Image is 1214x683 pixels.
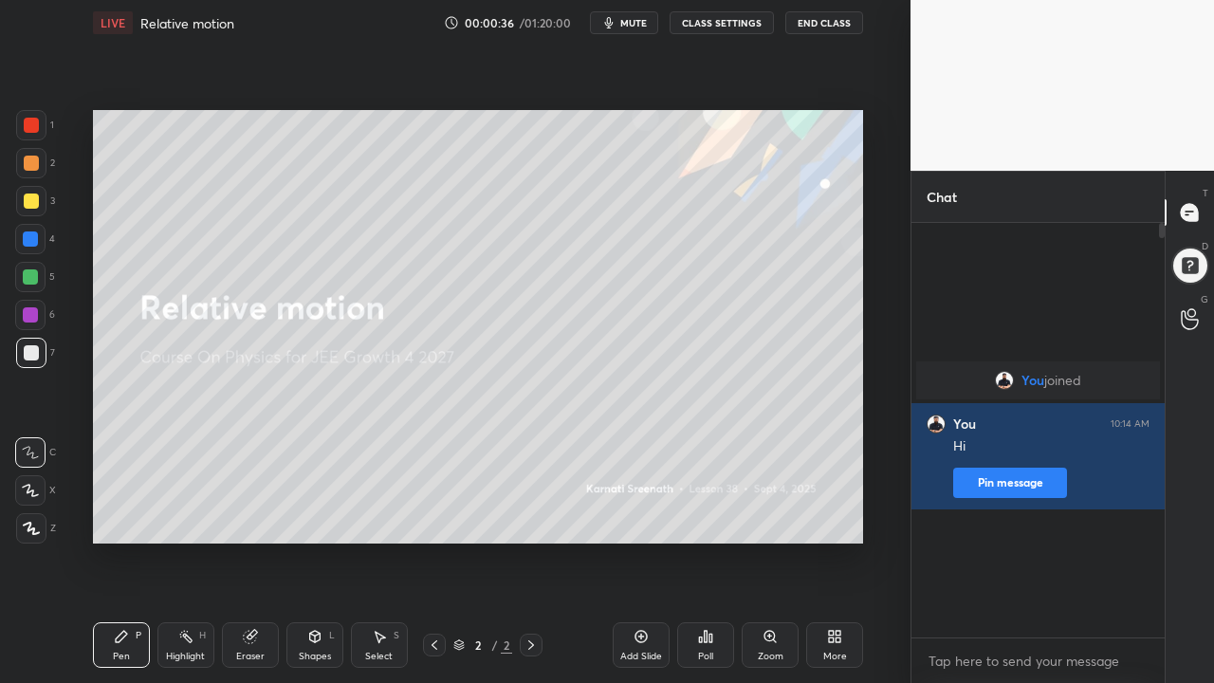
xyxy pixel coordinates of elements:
div: Highlight [166,652,205,661]
img: 38102e3ad2b64297ba2af14703d2df29.jpg [995,371,1014,390]
h6: You [953,415,976,433]
div: Select [365,652,393,661]
h4: Relative motion [140,14,234,32]
div: Eraser [236,652,265,661]
div: Zoom [758,652,783,661]
div: 4 [15,224,55,254]
p: T [1203,186,1208,200]
div: H [199,631,206,640]
div: / [491,639,497,651]
div: More [823,652,847,661]
p: Chat [911,172,972,222]
div: LIVE [93,11,133,34]
span: mute [620,16,647,29]
div: 1 [16,110,54,140]
div: Pen [113,652,130,661]
button: Pin message [953,468,1067,498]
button: mute [590,11,658,34]
span: You [1021,373,1044,388]
div: X [15,475,56,506]
button: End Class [785,11,863,34]
div: grid [911,358,1165,509]
div: 7 [16,338,55,368]
div: L [329,631,335,640]
div: C [15,437,56,468]
div: Z [16,513,56,544]
img: 38102e3ad2b64297ba2af14703d2df29.jpg [927,415,946,434]
div: 2 [16,148,55,178]
div: 3 [16,186,55,216]
div: 10:14 AM [1111,418,1150,430]
div: P [136,631,141,640]
p: D [1202,239,1208,253]
div: S [394,631,399,640]
button: CLASS SETTINGS [670,11,774,34]
span: joined [1044,373,1081,388]
div: 2 [501,637,512,654]
p: G [1201,292,1208,306]
div: Shapes [299,652,331,661]
div: Add Slide [620,652,662,661]
div: 6 [15,300,55,330]
div: 5 [15,262,55,292]
div: Poll [698,652,713,661]
div: Hi [953,437,1150,456]
div: 2 [469,639,487,651]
